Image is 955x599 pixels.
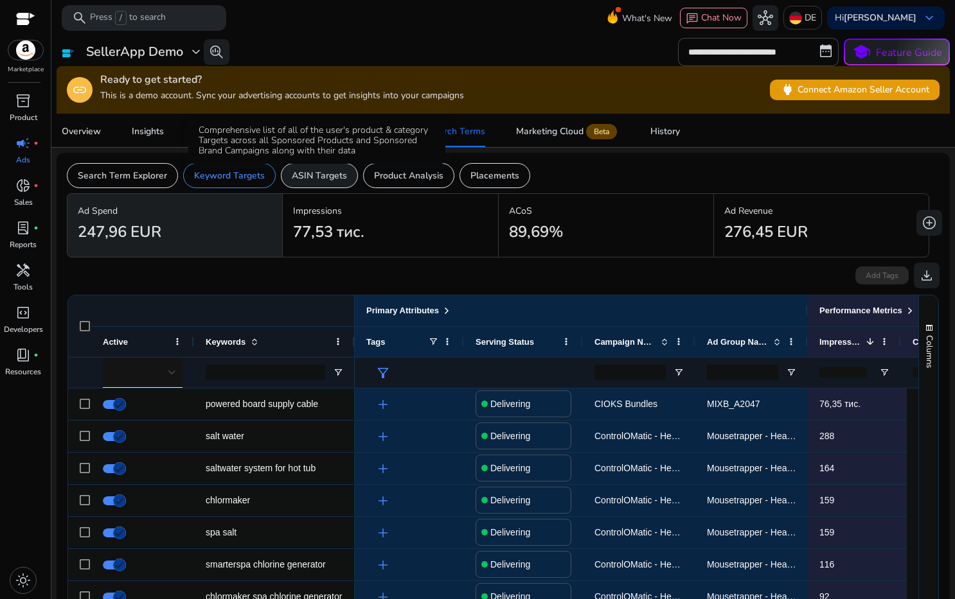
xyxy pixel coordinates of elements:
p: This is a demo account. Sync your advertising accounts to get insights into your campaigns [100,89,464,102]
h2: 247,96 EUR [78,223,161,241]
button: Open Filter Menu [879,367,889,378]
span: Mousetrapper - Headline [707,495,806,505]
span: Active [103,337,128,347]
span: Keywords [206,337,245,347]
span: Impressions [819,337,861,347]
span: Mousetrapper - Headline [707,463,806,473]
p: Delivering [490,455,530,482]
span: filter_alt [375,365,391,381]
button: add_circle [916,210,942,236]
span: Ad Group Name [707,337,768,347]
span: inventory_2 [15,93,31,109]
p: Product Analysis [374,169,443,182]
span: light_mode [15,573,31,588]
span: handyman [15,263,31,278]
span: add [375,461,391,476]
p: Developers [4,324,43,335]
button: Open Filter Menu [786,367,796,378]
span: chat [686,12,699,25]
button: Open Filter Menu [333,367,343,378]
span: / [115,11,127,25]
span: keyboard_arrow_down [922,10,937,26]
span: Chat Now [701,12,742,24]
span: fiber_manual_record [33,352,39,358]
span: Campaign Name [594,337,656,347]
b: [PERSON_NAME] [844,12,916,24]
span: ControlOMatic - Headline 1 [594,431,703,441]
p: Ads [16,154,30,166]
p: Reports [10,239,37,250]
p: Feature Guide [876,45,942,60]
p: Keyword Targets [194,169,265,182]
div: Insights [132,127,164,136]
span: Connect Amazon Seller Account [780,82,929,97]
span: CIOKS Bundles [594,399,657,409]
p: Press to search [90,11,166,25]
p: Hi [835,13,916,22]
p: Delivering [490,423,530,449]
p: ASIN Targets [292,169,347,182]
span: download [919,268,934,283]
h4: Ready to get started? [100,74,464,86]
p: Placements [470,169,519,182]
button: download [914,263,940,288]
p: ACoS [509,204,703,218]
span: add [375,493,391,508]
span: Tags [366,337,385,347]
p: Ad Spend [78,204,272,218]
span: fiber_manual_record [33,225,39,230]
span: saltwater system for hot tub [206,463,316,473]
button: chatChat Now [680,8,747,28]
span: Performance Metrics [819,306,902,315]
span: add [375,397,391,412]
span: campaign [15,135,31,151]
span: lab_profile [15,220,31,236]
p: Delivering [490,487,530,514]
span: expand_more [188,44,204,60]
img: de.svg [789,12,802,24]
p: Search Term Explorer [78,169,167,182]
span: power [780,82,795,97]
span: school [852,43,871,62]
span: add [375,557,391,573]
span: spa salt [206,527,237,537]
span: Mousetrapper - Headline 3 [707,527,814,537]
p: Product [10,112,37,123]
p: Delivering [490,551,530,578]
div: History [650,127,680,136]
p: Tools [13,281,33,293]
p: Ad Revenue [724,204,918,218]
span: Primary Attributes [366,306,439,315]
span: ControlOMatic - Headline 1 [594,495,703,505]
p: 288 [819,423,889,449]
button: schoolFeature Guide [844,39,950,65]
span: Clicks [913,337,937,347]
p: 76,35 тис. [819,391,889,417]
input: Ad Group Name Filter Input [707,365,778,380]
span: Columns [924,335,935,368]
span: fiber_manual_record [33,183,39,188]
p: 116 [819,551,889,578]
input: Campaign Name Filter Input [594,365,666,380]
div: Overview [62,127,101,136]
span: powered board supply cable [206,399,318,409]
button: search_insights [204,39,229,65]
span: ControlOMatic - Headline 1 [594,527,703,537]
p: Sales [14,196,33,208]
img: amazon.svg [8,40,43,60]
span: smarterspa chlorine generator [206,559,326,569]
button: powerConnect Amazon Seller Account [770,80,940,100]
span: MIXB_A2047 [707,399,760,409]
p: DE [805,6,816,29]
button: Open Filter Menu [674,367,684,378]
span: ControlOMatic - Headline 1 [594,559,703,569]
span: search [72,10,87,26]
span: What's New [622,7,672,30]
span: chlormaker [206,495,250,505]
button: hub [753,5,778,31]
p: Impressions [293,204,487,218]
span: book_4 [15,347,31,363]
p: Resources [5,366,41,378]
span: add_circle [922,215,937,230]
span: Mousetrapper - Headline [707,559,806,569]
